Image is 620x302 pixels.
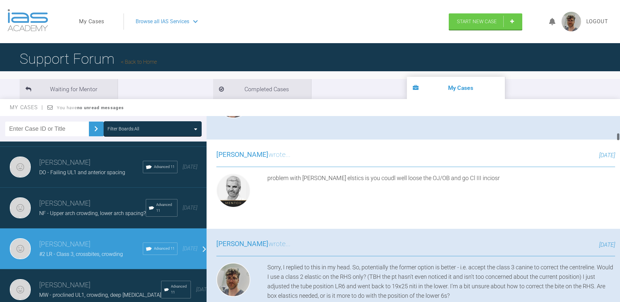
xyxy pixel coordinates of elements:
li: My Cases [407,77,505,99]
span: Advanced 11 [154,246,175,252]
img: Rohini Babber [10,238,31,259]
div: Filter Boards: All [108,125,139,132]
h3: [PERSON_NAME] [39,280,161,291]
h3: [PERSON_NAME] [39,198,146,209]
span: [DATE] [183,245,197,252]
span: NF - Upper arch crowding, lower arch spacing? [39,210,146,216]
span: [PERSON_NAME] [216,240,268,248]
h3: [PERSON_NAME] [39,239,143,250]
h1: Support Forum [20,47,157,70]
span: [DATE] [183,205,197,211]
a: Back to Home [121,59,157,65]
li: Completed Cases [213,79,311,99]
span: [DATE] [599,152,615,159]
h3: wrote... [216,149,291,160]
img: logo-light.3e3ef733.png [8,9,48,31]
img: Thomas Friar [216,263,250,297]
h3: wrote... [216,239,291,250]
span: [DATE] [196,286,211,293]
div: Sorry, I replied to this in my head. So, potentially the former option is better - i.e. accept th... [267,263,615,300]
span: Advanced 11 [171,284,188,295]
div: problem with [PERSON_NAME] elstics is you coudl well loose the OJ/OB and go Cl III inciosr [267,174,615,210]
span: #2 LR - Class 3, crossbites, crowding [39,251,123,257]
span: Advanced 11 [156,202,175,214]
input: Enter Case ID or Title [5,122,89,136]
span: You have [57,105,124,110]
a: Start New Case [449,13,522,30]
span: [DATE] [599,241,615,248]
span: MW - proclined UL1, crowding, deep [MEDICAL_DATA] [39,292,161,298]
span: Advanced 11 [154,164,175,170]
span: DO - Failing UL1 and anterior spacing [39,169,125,176]
img: Rohini Babber [10,197,31,218]
a: Logout [586,17,608,26]
img: profile.png [561,12,581,31]
span: My Cases [10,104,43,110]
strong: no unread messages [77,105,124,110]
span: [PERSON_NAME] [216,151,268,159]
span: Browse all IAS Services [136,17,189,26]
span: [DATE] [183,164,197,170]
a: My Cases [79,17,104,26]
img: chevronRight.28bd32b0.svg [91,124,101,134]
img: Rohini Babber [10,279,31,300]
li: Waiting for Mentor [20,79,118,99]
span: Start New Case [457,19,497,25]
h3: [PERSON_NAME] [39,157,143,168]
img: Ross Hobson [216,174,250,208]
img: Rohini Babber [10,157,31,177]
